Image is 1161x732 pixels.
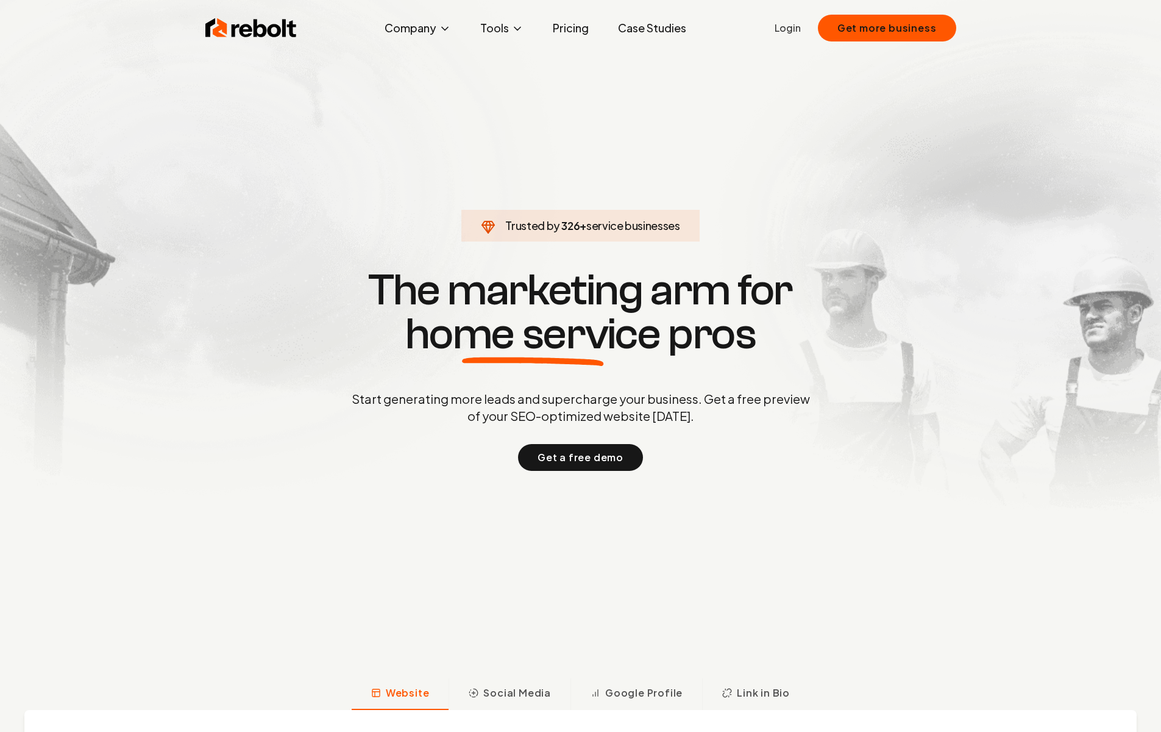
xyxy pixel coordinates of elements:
h1: The marketing arm for pros [288,268,873,356]
span: Social Media [483,686,551,700]
button: Website [352,678,449,710]
span: Link in Bio [737,686,790,700]
button: Link in Bio [702,678,809,710]
span: + [580,218,586,232]
span: home service [405,312,661,356]
span: service businesses [586,218,680,232]
img: Rebolt Logo [205,16,297,40]
a: Login [775,21,801,35]
button: Google Profile [570,678,702,710]
span: Website [386,686,430,700]
p: Start generating more leads and supercharge your business. Get a free preview of your SEO-optimiz... [349,390,812,425]
a: Case Studies [608,16,696,40]
button: Get more business [818,15,956,41]
button: Get a free demo [518,444,643,471]
button: Company [375,16,461,40]
span: Google Profile [605,686,683,700]
span: 326 [561,217,580,234]
span: Trusted by [505,218,559,232]
button: Social Media [449,678,570,710]
a: Pricing [543,16,598,40]
button: Tools [470,16,533,40]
